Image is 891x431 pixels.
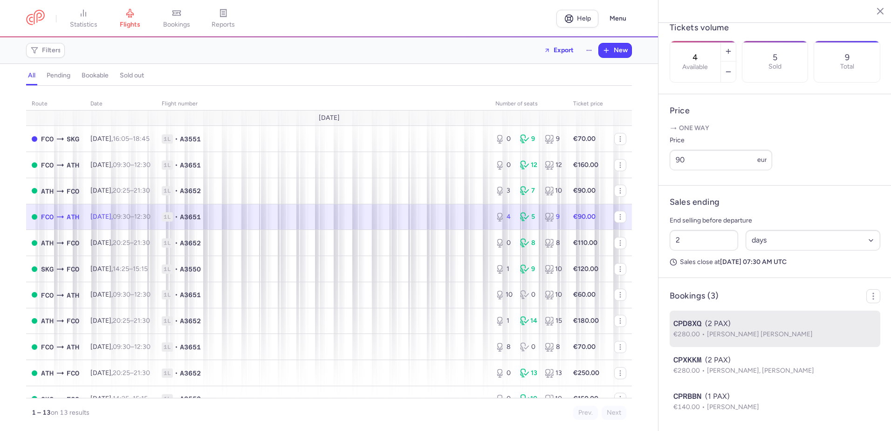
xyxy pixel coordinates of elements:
[41,342,54,352] span: FCO
[162,212,173,222] span: 1L
[673,318,877,340] button: CPD8XQ(2 PAX)€280.00[PERSON_NAME] [PERSON_NAME]
[134,187,150,195] time: 21:30
[41,160,54,170] span: FCO
[545,394,562,403] div: 10
[113,213,151,221] span: –
[520,134,537,144] div: 9
[162,342,173,352] span: 1L
[67,212,79,222] span: ATH
[673,318,701,329] span: CPD8XQ
[545,290,562,299] div: 10
[573,187,596,195] strong: €90.00
[568,97,609,111] th: Ticket price
[175,238,178,248] span: •
[180,186,201,195] span: A3652
[673,318,877,329] div: (2 PAX)
[495,342,513,352] div: 8
[495,212,513,222] div: 4
[134,239,150,247] time: 21:30
[495,394,513,403] div: 0
[495,134,513,144] div: 0
[162,186,173,195] span: 1L
[162,264,173,274] span: 1L
[495,290,513,299] div: 10
[90,213,151,221] span: [DATE],
[134,161,151,169] time: 12:30
[90,395,148,403] span: [DATE],
[113,213,130,221] time: 09:30
[520,394,537,403] div: 10
[67,394,79,404] span: FCO
[41,290,54,300] span: FCO
[175,368,178,378] span: •
[520,212,537,222] div: 5
[520,186,537,195] div: 7
[113,395,129,403] time: 14:25
[520,342,537,352] div: 0
[41,368,54,378] span: ATH
[545,316,562,326] div: 15
[180,316,201,326] span: A3652
[175,316,178,326] span: •
[175,186,178,195] span: •
[545,238,562,248] div: 8
[47,71,70,80] h4: pending
[134,369,150,377] time: 21:30
[134,291,151,299] time: 12:30
[545,212,562,222] div: 9
[180,264,201,274] span: A3550
[26,97,85,111] th: route
[175,160,178,170] span: •
[707,403,759,411] span: [PERSON_NAME]
[32,409,51,417] strong: 1 – 13
[67,290,79,300] span: ATH
[670,124,880,133] p: One way
[180,342,201,352] span: A3651
[212,21,235,29] span: reports
[113,135,129,143] time: 16:05
[175,212,178,222] span: •
[90,187,150,195] span: [DATE],
[573,291,596,299] strong: €60.00
[26,10,45,27] a: CitizenPlane red outlined logo
[113,369,150,377] span: –
[180,212,201,222] span: A3651
[113,135,150,143] span: –
[113,291,151,299] span: –
[41,134,54,144] span: FCO
[41,186,54,196] span: ATH
[133,395,148,403] time: 15:15
[162,238,173,248] span: 1L
[707,330,813,338] span: [PERSON_NAME] [PERSON_NAME]
[113,239,150,247] span: –
[113,187,150,195] span: –
[162,290,173,299] span: 1L
[673,403,707,411] span: €140.00
[90,161,151,169] span: [DATE],
[180,134,201,144] span: A3551
[673,355,877,366] div: (2 PAX)
[67,368,79,378] span: FCO
[682,63,708,71] label: Available
[673,330,707,338] span: €280.00
[520,160,537,170] div: 12
[133,135,150,143] time: 18:45
[90,239,150,247] span: [DATE],
[573,369,599,377] strong: €250.00
[545,186,562,195] div: 10
[180,160,201,170] span: A3651
[673,391,701,402] span: CPRBBN
[573,161,598,169] strong: €160.00
[113,343,151,351] span: –
[67,316,79,326] span: FCO
[573,265,598,273] strong: €120.00
[573,317,599,325] strong: €180.00
[120,21,140,29] span: flights
[113,395,148,403] span: –
[602,406,626,420] button: Next
[495,368,513,378] div: 0
[120,71,144,80] h4: sold out
[180,394,201,403] span: A3550
[545,368,562,378] div: 13
[90,135,150,143] span: [DATE],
